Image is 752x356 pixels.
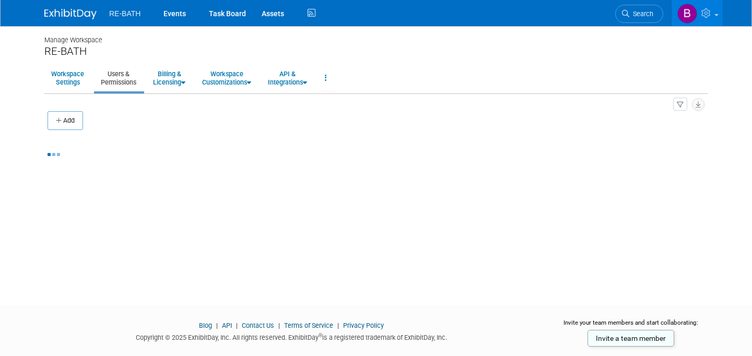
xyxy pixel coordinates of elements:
[284,322,333,329] a: Terms of Service
[44,330,538,342] div: Copyright © 2025 ExhibitDay, Inc. All rights reserved. ExhibitDay is a registered trademark of Ex...
[44,45,708,58] div: RE-BATH
[554,318,708,334] div: Invite your team members and start collaborating:
[146,65,192,91] a: Billing &Licensing
[222,322,232,329] a: API
[615,5,663,23] a: Search
[677,4,697,23] img: Brian Busching
[44,65,91,91] a: WorkspaceSettings
[44,26,708,45] div: Manage Workspace
[199,322,212,329] a: Blog
[319,333,322,338] sup: ®
[233,322,240,329] span: |
[214,322,220,329] span: |
[587,330,674,347] a: Invite a team member
[94,65,143,91] a: Users &Permissions
[48,153,60,156] img: loading...
[629,10,653,18] span: Search
[44,9,97,19] img: ExhibitDay
[335,322,342,329] span: |
[48,111,83,130] button: Add
[109,9,140,18] span: RE-BATH
[276,322,283,329] span: |
[195,65,258,91] a: WorkspaceCustomizations
[242,322,274,329] a: Contact Us
[261,65,314,91] a: API &Integrations
[343,322,384,329] a: Privacy Policy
